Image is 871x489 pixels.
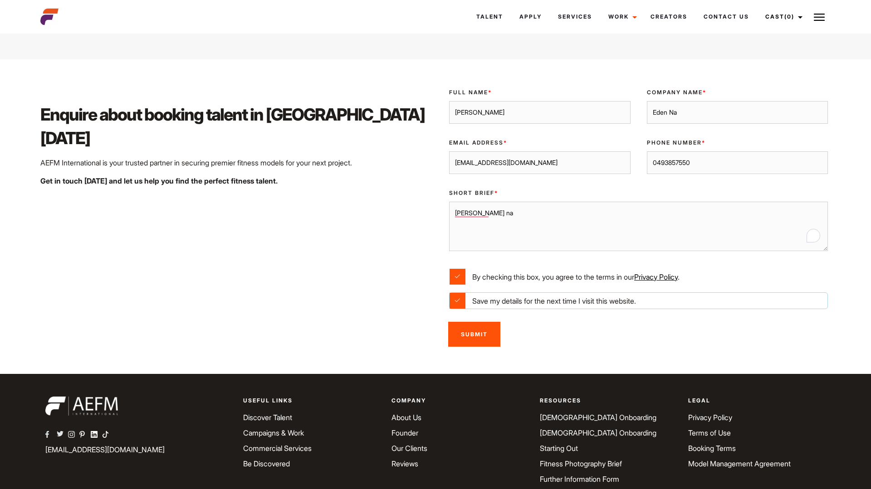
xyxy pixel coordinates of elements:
p: Company [391,397,529,405]
a: [DEMOGRAPHIC_DATA] Onboarding [540,428,656,437]
label: Full Name [449,88,631,97]
a: Privacy Policy [634,272,678,281]
a: Starting Out [540,444,578,453]
label: Short Brief [449,189,828,197]
a: [EMAIL_ADDRESS][DOMAIN_NAME] [45,445,165,454]
img: Burger icon [814,12,825,23]
a: AEFM Pinterest [79,430,91,441]
label: Phone Number [647,139,828,147]
a: Apply [511,5,550,29]
a: Commercial Services [243,444,312,453]
a: Creators [642,5,695,29]
a: Terms of Use [688,428,731,437]
a: Services [550,5,600,29]
a: Booking Terms [688,444,736,453]
a: About Us [391,413,421,422]
a: AEFM Linkedin [91,430,102,441]
label: Save my details for the next time I visit this website. [450,293,827,309]
strong: Get in touch [DATE] and let us help you find the perfect fitness talent. [40,176,278,185]
p: AEFM International is your trusted partner in securing premier fitness models for your next project. [40,157,430,168]
label: By checking this box, you agree to the terms in our . [450,269,827,285]
a: Contact Us [695,5,757,29]
a: Campaigns & Work [243,428,304,437]
textarea: To enrich screen reader interactions, please activate Accessibility in Grammarly extension settings [449,202,828,251]
a: Discover Talent [243,413,292,422]
input: Submit [448,322,500,347]
h2: Enquire about booking talent in [GEOGRAPHIC_DATA] [DATE] [40,103,430,150]
a: Talent [468,5,511,29]
p: Useful Links [243,397,381,405]
a: AEFM Twitter [57,430,68,441]
a: Further Information Form [540,474,619,484]
a: AEFM TikTok [102,430,113,441]
img: aefm-brand-22-white.png [45,397,118,416]
a: Privacy Policy [688,413,732,422]
p: Resources [540,397,677,405]
input: Save my details for the next time I visit this website. [450,293,465,309]
a: Cast(0) [757,5,808,29]
label: Company Name [647,88,828,97]
a: Be Discovered [243,459,290,468]
a: Fitness Photography Brief [540,459,622,468]
a: Model Management Agreement [688,459,791,468]
img: cropped-aefm-brand-fav-22-square.png [40,8,59,26]
p: Legal [688,397,826,405]
a: Work [600,5,642,29]
a: AEFM Facebook [45,430,57,441]
a: Founder [391,428,418,437]
a: [DEMOGRAPHIC_DATA] Onboarding [540,413,656,422]
a: Reviews [391,459,418,468]
a: AEFM Instagram [68,430,79,441]
span: (0) [784,13,794,20]
label: Email Address [449,139,631,147]
a: Our Clients [391,444,427,453]
input: By checking this box, you agree to the terms in ourPrivacy Policy. [450,269,465,285]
